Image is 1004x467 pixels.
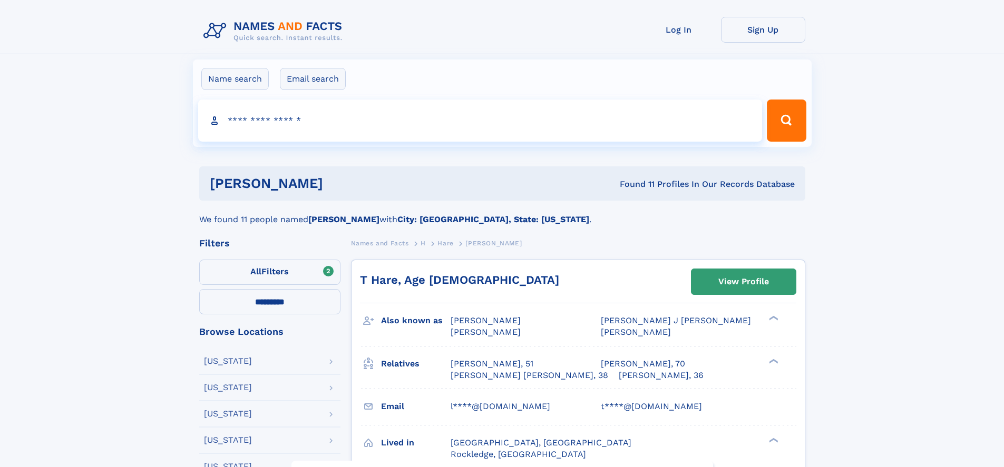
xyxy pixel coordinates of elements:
[601,358,685,370] a: [PERSON_NAME], 70
[210,177,472,190] h1: [PERSON_NAME]
[204,383,252,392] div: [US_STATE]
[421,236,426,250] a: H
[767,100,806,142] button: Search Button
[308,214,379,224] b: [PERSON_NAME]
[691,269,796,294] a: View Profile
[437,240,453,247] span: Hare
[451,449,586,459] span: Rockledge, [GEOGRAPHIC_DATA]
[601,315,751,325] span: [PERSON_NAME] J [PERSON_NAME]
[199,239,340,248] div: Filters
[204,436,252,444] div: [US_STATE]
[198,100,763,142] input: search input
[766,436,779,443] div: ❯
[721,17,805,43] a: Sign Up
[201,68,269,90] label: Name search
[718,270,769,294] div: View Profile
[437,236,453,250] a: Hare
[601,327,671,337] span: [PERSON_NAME]
[619,370,704,381] a: [PERSON_NAME], 36
[360,273,559,286] a: T Hare, Age [DEMOGRAPHIC_DATA]
[451,370,608,381] a: [PERSON_NAME] [PERSON_NAME], 38
[381,434,451,452] h3: Lived in
[199,260,340,285] label: Filters
[451,327,521,337] span: [PERSON_NAME]
[381,398,451,415] h3: Email
[421,240,426,247] span: H
[199,201,805,226] div: We found 11 people named with .
[471,178,795,190] div: Found 11 Profiles In Our Records Database
[280,68,346,90] label: Email search
[199,17,351,45] img: Logo Names and Facts
[766,315,779,322] div: ❯
[451,315,521,325] span: [PERSON_NAME]
[465,240,522,247] span: [PERSON_NAME]
[351,236,409,250] a: Names and Facts
[766,357,779,364] div: ❯
[397,214,589,224] b: City: [GEOGRAPHIC_DATA], State: [US_STATE]
[451,438,631,448] span: [GEOGRAPHIC_DATA], [GEOGRAPHIC_DATA]
[451,358,533,370] a: [PERSON_NAME], 51
[250,266,261,276] span: All
[204,357,252,365] div: [US_STATE]
[637,17,721,43] a: Log In
[381,355,451,373] h3: Relatives
[381,312,451,330] h3: Also known as
[199,327,340,336] div: Browse Locations
[204,410,252,418] div: [US_STATE]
